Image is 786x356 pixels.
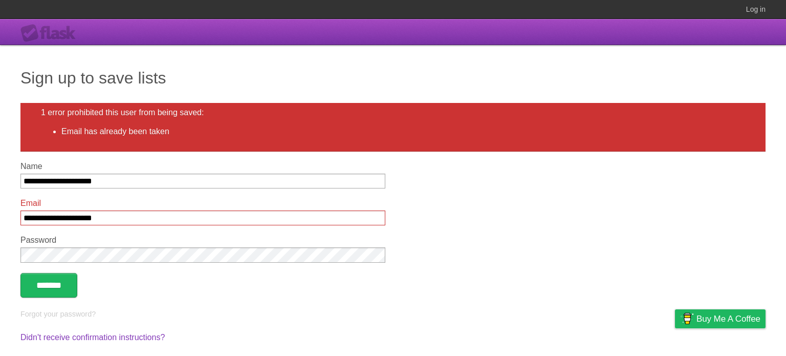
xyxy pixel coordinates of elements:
[20,24,82,43] div: Flask
[696,310,760,328] span: Buy me a coffee
[20,333,165,342] a: Didn't receive confirmation instructions?
[20,162,385,171] label: Name
[41,108,745,117] h2: 1 error prohibited this user from being saved:
[680,310,694,327] img: Buy me a coffee
[20,199,385,208] label: Email
[20,310,96,318] a: Forgot your password?
[61,125,745,138] li: Email has already been taken
[20,236,385,245] label: Password
[20,66,766,90] h1: Sign up to save lists
[675,309,766,328] a: Buy me a coffee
